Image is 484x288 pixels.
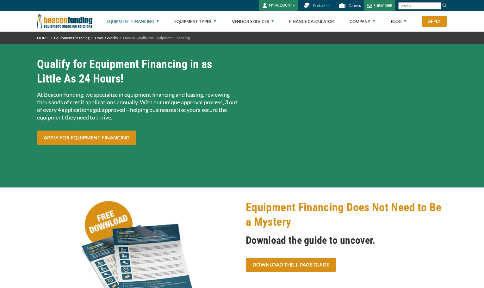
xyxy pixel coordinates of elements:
a: Blog [391,11,406,32]
a: Apply for Equipment Financing [37,131,136,145]
h2: Equipment Financing Does Not Need to Be a Mystery [246,200,447,229]
a: Equipment Types [174,11,216,32]
img: Search [442,3,447,8]
img: Beacon Funding Corporation logo [37,11,93,32]
a: Equipment Financing [54,35,90,40]
h2: Qualify for Equipment Financing in as Little As 24 Hours! [37,57,238,86]
a: Download the 1-Page Guide [246,258,336,272]
h3: Download the guide to uncover. [246,234,447,247]
a: Equipment Financing [107,11,159,32]
a: HOME [37,35,49,40]
a: Clear search text [434,3,439,9]
input: Search [398,2,441,9]
span: Careers [349,3,361,8]
a: Vendor Services [232,11,274,32]
p: At Beacon Funding, we specialize in equipment financing and leasing, reviewing thousands of credi... [37,91,238,121]
span: How to Qualify for Equipment Financing [123,35,190,40]
a: How It Works [95,35,118,40]
a: Company [350,11,375,32]
a: Finance Calculator [289,11,334,32]
span: Contact Us [313,3,330,8]
a: Apply [422,16,447,27]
